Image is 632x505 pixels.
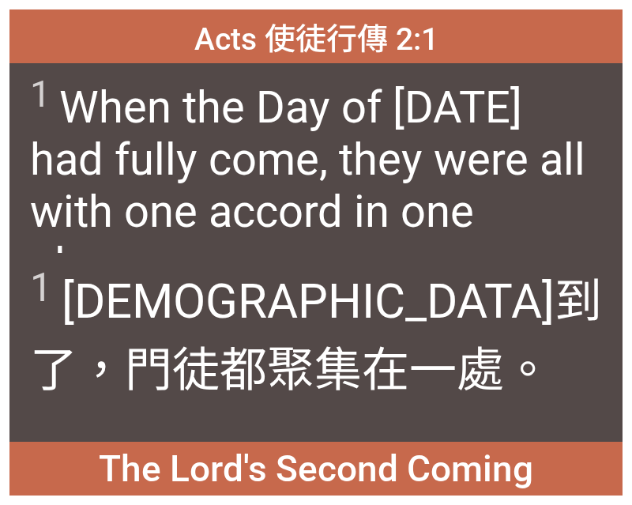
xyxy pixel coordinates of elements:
[504,342,551,398] wg846: 。
[362,342,551,398] wg3661: 在
[30,265,52,311] sup: 1
[267,342,551,398] wg537: 聚集
[194,14,438,58] span: Acts 使徒行傳 2:1
[30,73,603,290] span: When the Day of [DATE] had fully come, they were all with one accord in one place.
[409,342,551,398] wg1909: 一處
[30,262,603,400] span: [DEMOGRAPHIC_DATA]
[77,342,551,398] wg4845: ，門徒都
[30,73,51,115] sup: 1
